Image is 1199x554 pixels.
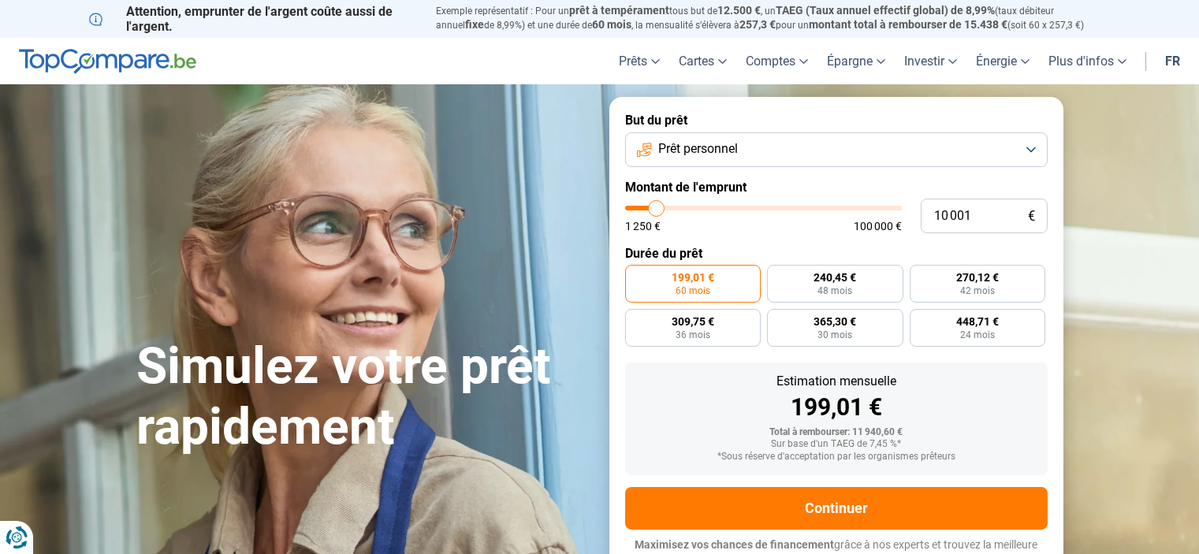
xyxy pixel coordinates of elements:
[956,316,999,327] span: 448,71 €
[739,18,776,31] span: 257,3 €
[817,330,852,340] span: 30 mois
[625,221,661,232] span: 1 250 €
[814,272,856,283] span: 240,45 €
[895,38,966,84] a: Investir
[956,272,999,283] span: 270,12 €
[676,330,710,340] span: 36 mois
[625,132,1048,167] button: Prêt personnel
[960,330,995,340] span: 24 mois
[1156,38,1190,84] a: fr
[854,221,902,232] span: 100 000 €
[717,4,761,17] span: 12.500 €
[638,439,1035,450] div: Sur base d'un TAEG de 7,45 %*
[569,4,669,17] span: prêt à tempérament
[672,272,714,283] span: 199,01 €
[625,180,1048,195] label: Montant de l'emprunt
[776,4,995,17] span: TAEG (Taux annuel effectif global) de 8,99%
[817,38,895,84] a: Épargne
[638,452,1035,463] div: *Sous réserve d'acceptation par les organismes prêteurs
[625,487,1048,530] button: Continuer
[625,246,1048,261] label: Durée du prêt
[609,38,669,84] a: Prêts
[19,49,196,74] img: TopCompare
[1028,210,1035,223] span: €
[966,38,1039,84] a: Énergie
[592,18,631,31] span: 60 mois
[638,427,1035,438] div: Total à rembourser: 11 940,60 €
[89,4,417,34] p: Attention, emprunter de l'argent coûte aussi de l'argent.
[960,286,995,296] span: 42 mois
[625,113,1048,128] label: But du prêt
[814,316,856,327] span: 365,30 €
[676,286,710,296] span: 60 mois
[638,375,1035,388] div: Estimation mensuelle
[136,336,590,458] h1: Simulez votre prêt rapidement
[465,18,484,31] span: fixe
[436,4,1111,32] p: Exemple représentatif : Pour un tous but de , un (taux débiteur annuel de 8,99%) et une durée de ...
[736,38,817,84] a: Comptes
[672,316,714,327] span: 309,75 €
[1039,38,1136,84] a: Plus d'infos
[638,396,1035,419] div: 199,01 €
[669,38,736,84] a: Cartes
[658,140,738,158] span: Prêt personnel
[809,18,1007,31] span: montant total à rembourser de 15.438 €
[817,286,852,296] span: 48 mois
[635,538,834,551] span: Maximisez vos chances de financement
